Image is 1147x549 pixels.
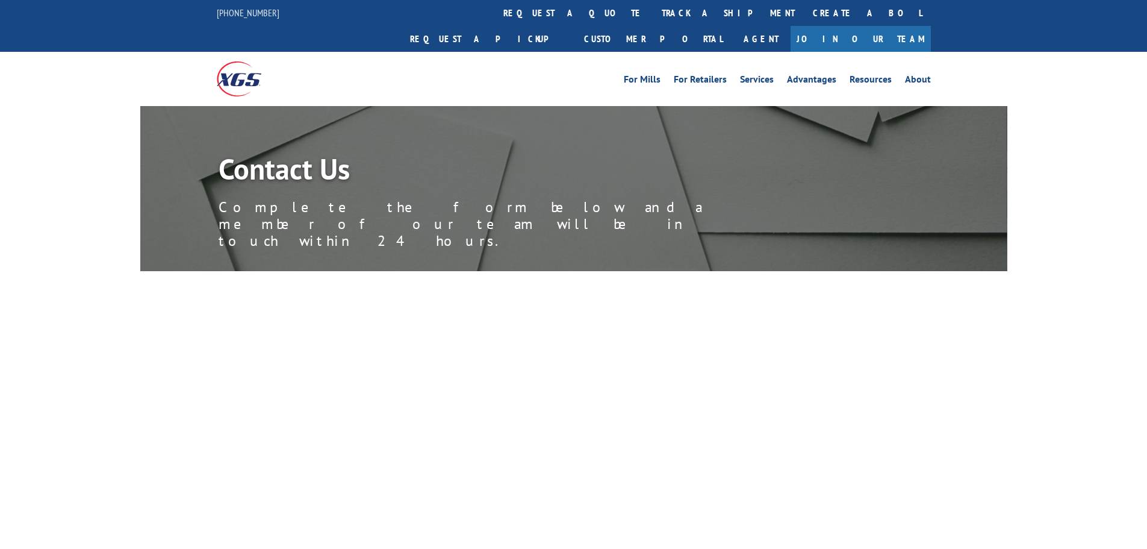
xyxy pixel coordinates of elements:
[791,26,931,52] a: Join Our Team
[624,75,661,88] a: For Mills
[850,75,892,88] a: Resources
[740,75,774,88] a: Services
[787,75,836,88] a: Advantages
[217,7,279,19] a: [PHONE_NUMBER]
[401,26,575,52] a: Request a pickup
[575,26,732,52] a: Customer Portal
[905,75,931,88] a: About
[219,154,760,189] h1: Contact Us
[219,199,760,249] p: Complete the form below and a member of our team will be in touch within 24 hours.
[732,26,791,52] a: Agent
[674,75,727,88] a: For Retailers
